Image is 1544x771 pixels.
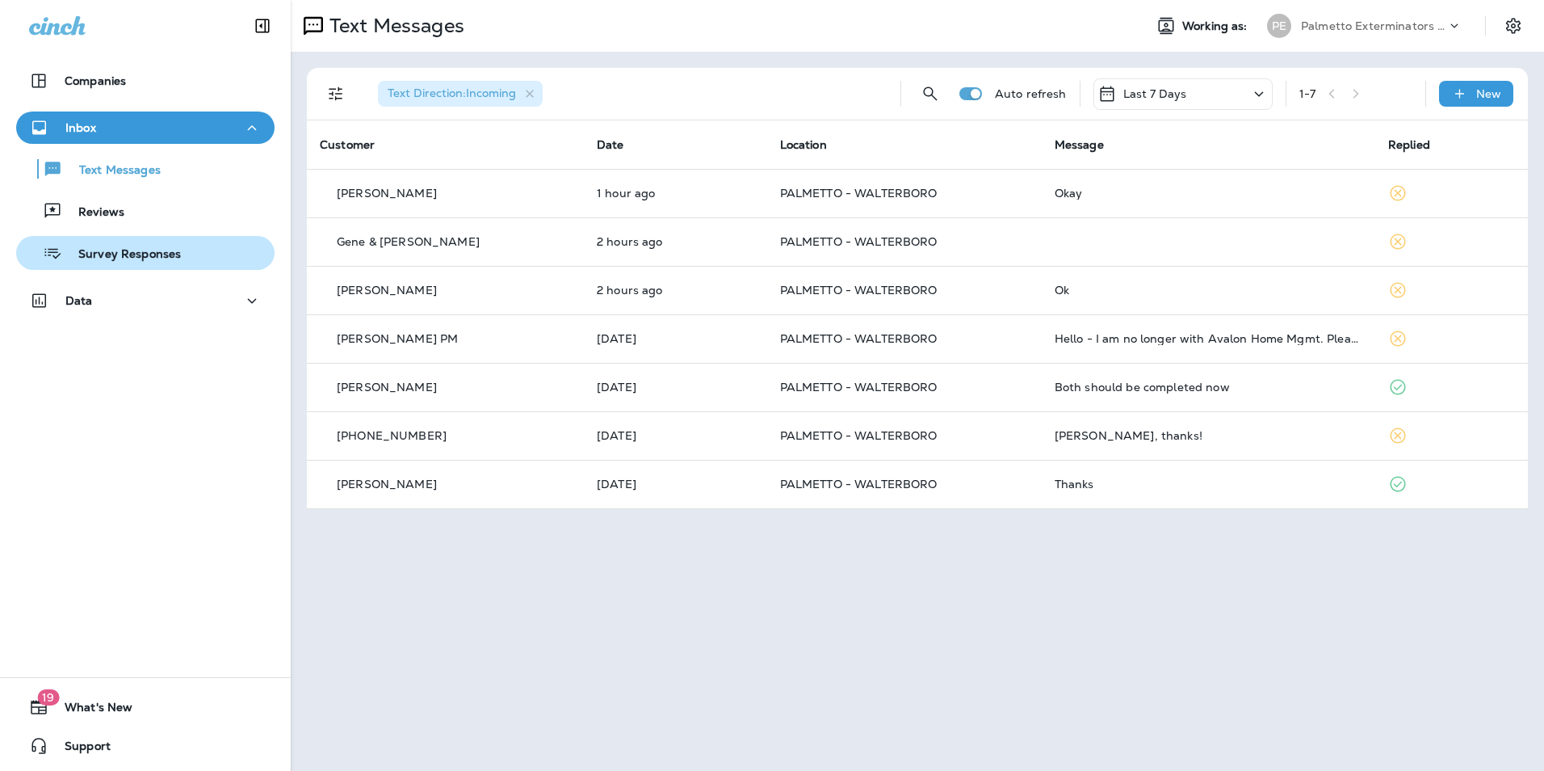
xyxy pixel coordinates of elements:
[1301,19,1446,32] p: Palmetto Exterminators LLC
[1055,137,1104,152] span: Message
[1055,284,1362,297] div: Ok
[1055,332,1362,345] div: Hello - I am no longer with Avalon Home Mgmt. Please contact Emily Fragus instead - (843) 801-353...
[337,381,437,394] p: [PERSON_NAME]
[337,284,437,297] p: [PERSON_NAME]
[48,701,132,720] span: What's New
[914,78,946,110] button: Search Messages
[65,74,126,87] p: Companies
[597,235,754,248] p: Oct 13, 2025 08:27 AM
[597,284,754,297] p: Oct 13, 2025 08:19 AM
[597,332,754,345] p: Oct 10, 2025 05:37 PM
[337,235,480,248] p: Gene & [PERSON_NAME]
[780,428,938,443] span: PALMETTO - WALTERBORO
[16,730,275,762] button: Support
[1267,14,1291,38] div: PE
[388,86,516,100] span: Text Direction : Incoming
[597,187,754,200] p: Oct 13, 2025 08:57 AM
[995,87,1067,100] p: Auto refresh
[48,739,111,759] span: Support
[1476,87,1501,100] p: New
[780,477,938,491] span: PALMETTO - WALTERBORO
[62,205,124,221] p: Reviews
[1123,87,1187,100] p: Last 7 Days
[16,152,275,186] button: Text Messages
[320,78,352,110] button: Filters
[323,14,464,38] p: Text Messages
[780,380,938,394] span: PALMETTO - WALTERBORO
[597,137,624,152] span: Date
[337,332,458,345] p: [PERSON_NAME] PM
[1055,478,1362,491] div: Thanks
[65,294,93,307] p: Data
[597,478,754,491] p: Oct 7, 2025 03:53 PM
[1182,19,1251,33] span: Working as:
[337,478,437,491] p: [PERSON_NAME]
[780,283,938,297] span: PALMETTO - WALTERBORO
[337,187,437,200] p: [PERSON_NAME]
[16,236,275,270] button: Survey Responses
[1055,187,1362,200] div: Okay
[16,65,275,97] button: Companies
[65,121,96,134] p: Inbox
[780,331,938,346] span: PALMETTO - WALTERBORO
[37,689,59,706] span: 19
[240,10,285,42] button: Collapse Sidebar
[597,381,754,394] p: Oct 9, 2025 02:38 PM
[337,429,447,442] p: [PHONE_NUMBER]
[1055,429,1362,442] div: Gotcha, thanks!
[780,186,938,200] span: PALMETTO - WALTERBORO
[1055,381,1362,394] div: Both should be completed now
[16,284,275,317] button: Data
[780,234,938,249] span: PALMETTO - WALTERBORO
[320,137,375,152] span: Customer
[62,247,181,263] p: Survey Responses
[597,429,754,442] p: Oct 7, 2025 03:58 PM
[16,194,275,228] button: Reviews
[780,137,827,152] span: Location
[378,81,543,107] div: Text Direction:Incoming
[1388,137,1430,152] span: Replied
[1299,87,1315,100] div: 1 - 7
[63,163,161,179] p: Text Messages
[16,112,275,144] button: Inbox
[1499,11,1528,40] button: Settings
[16,691,275,723] button: 19What's New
